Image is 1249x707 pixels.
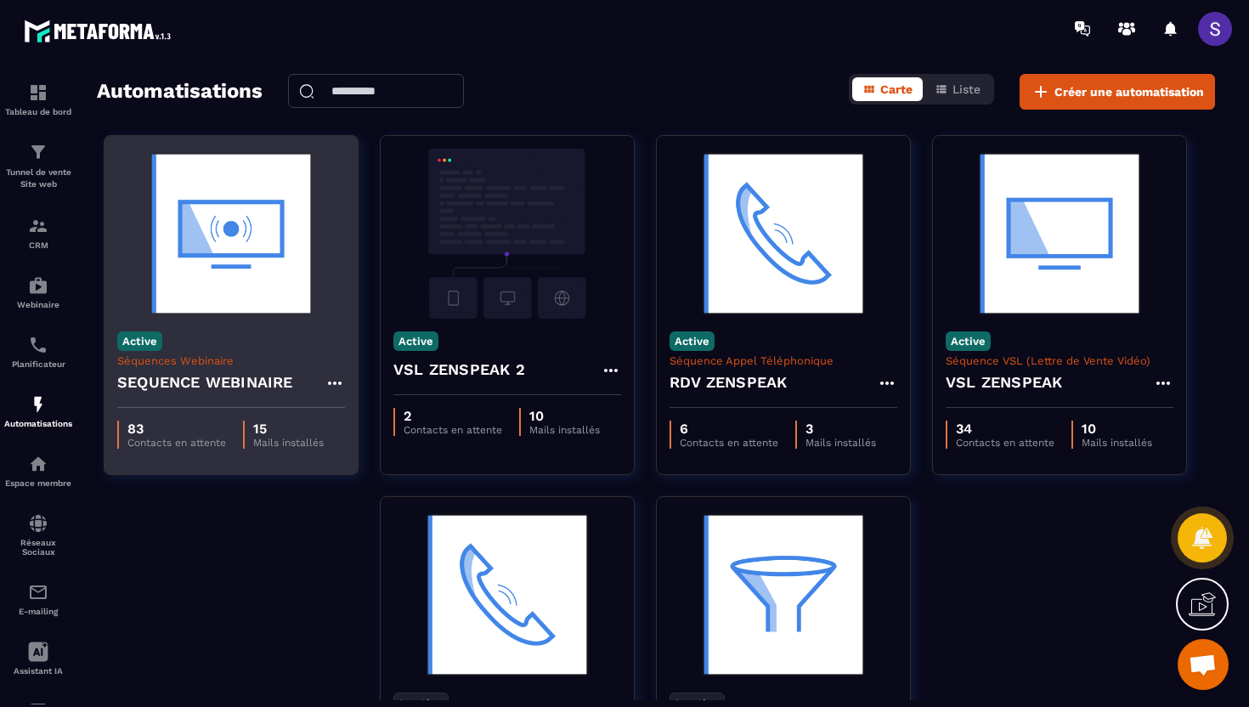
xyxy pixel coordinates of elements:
a: automationsautomationsWebinaire [4,263,72,322]
span: Créer une automatisation [1054,83,1204,100]
p: Séquences Webinaire [117,354,345,367]
p: Active [946,331,991,351]
img: automation-background [946,149,1173,319]
button: Carte [852,77,923,101]
img: automations [28,454,48,474]
p: Active [670,331,715,351]
div: Ouvrir le chat [1178,639,1229,690]
a: automationsautomationsEspace membre [4,441,72,501]
img: scheduler [28,335,48,355]
img: automation-background [393,149,621,319]
h2: Automatisations [97,74,263,110]
img: automation-background [393,510,621,680]
p: Séquence VSL (Lettre de Vente Vidéo) [946,354,1173,367]
p: 83 [127,421,226,437]
p: 3 [805,421,876,437]
p: Tableau de bord [4,107,72,116]
p: Webinaire [4,300,72,309]
p: Séquence Appel Téléphonique [670,354,897,367]
h4: SEQUENCE WEBINAIRE [117,370,293,394]
p: 2 [404,408,502,424]
img: automation-background [670,149,897,319]
p: 6 [680,421,778,437]
span: Liste [952,82,981,96]
a: social-networksocial-networkRéseaux Sociaux [4,501,72,569]
p: Active [393,331,438,351]
a: Assistant IA [4,629,72,688]
img: automation-background [117,149,345,319]
p: Contacts en attente [127,437,226,449]
a: emailemailE-mailing [4,569,72,629]
h4: VSL ZENSPEAK [946,370,1062,394]
p: Tunnel de vente Site web [4,167,72,190]
p: Contacts en attente [956,437,1054,449]
a: automationsautomationsAutomatisations [4,382,72,441]
a: formationformationCRM [4,203,72,263]
span: Carte [880,82,913,96]
h4: VSL ZENSPEAK 2 [393,358,525,382]
img: automations [28,275,48,296]
p: Mails installés [805,437,876,449]
p: 34 [956,421,1054,437]
p: Planificateur [4,359,72,369]
img: email [28,582,48,602]
p: 10 [1082,421,1152,437]
img: formation [28,216,48,236]
p: CRM [4,240,72,250]
img: formation [28,82,48,103]
p: Mails installés [1082,437,1152,449]
a: formationformationTunnel de vente Site web [4,129,72,203]
p: 10 [529,408,600,424]
h4: RDV ZENSPEAK [670,370,787,394]
button: Liste [924,77,991,101]
p: Mails installés [253,437,324,449]
p: Automatisations [4,419,72,428]
button: Créer une automatisation [1020,74,1215,110]
p: Mails installés [529,424,600,436]
a: formationformationTableau de bord [4,70,72,129]
p: Contacts en attente [404,424,502,436]
img: formation [28,142,48,162]
img: automation-background [670,510,897,680]
p: Active [117,331,162,351]
p: 15 [253,421,324,437]
a: schedulerschedulerPlanificateur [4,322,72,382]
p: E-mailing [4,607,72,616]
p: Assistant IA [4,666,72,676]
p: Contacts en attente [680,437,778,449]
p: Réseaux Sociaux [4,538,72,557]
img: logo [24,15,177,47]
img: social-network [28,513,48,534]
p: Espace membre [4,478,72,488]
img: automations [28,394,48,415]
